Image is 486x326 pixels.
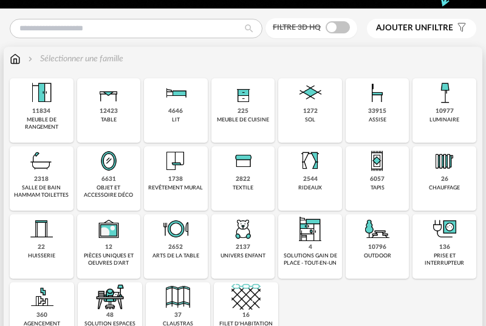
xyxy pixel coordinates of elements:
div: 4646 [168,107,183,115]
div: Sélectionner une famille [26,53,123,65]
img: Tapis.png [363,146,392,175]
img: espace-de-travail.png [95,282,125,311]
div: arts de la table [152,253,199,259]
img: Literie.png [161,78,190,107]
div: lit [172,117,180,123]
img: Sol.png [296,78,325,107]
div: table [101,117,117,123]
img: UniqueOeuvre.png [94,214,123,243]
img: Table.png [94,78,123,107]
span: Filtre 3D HQ [273,24,321,31]
img: Cloison.png [163,282,193,311]
span: filtre [376,23,453,33]
img: PriseInter.png [430,214,459,243]
div: univers enfant [221,253,265,259]
div: 2822 [236,175,250,183]
div: 1738 [168,175,183,183]
div: 136 [439,243,450,251]
div: 2652 [168,243,183,251]
img: Assise.png [363,78,392,107]
img: Meuble%20de%20rangement.png [27,78,56,107]
div: 360 [36,311,47,319]
img: Textile.png [228,146,258,175]
div: 48 [106,311,114,319]
span: Filter icon [453,23,467,33]
div: salle de bain hammam toilettes [13,185,70,199]
div: 26 [441,175,448,183]
div: 10977 [436,107,454,115]
div: 2137 [236,243,250,251]
div: 10796 [368,243,386,251]
div: 37 [174,311,182,319]
button: Ajouter unfiltre Filter icon [367,19,476,38]
div: 33915 [368,107,386,115]
div: outdoor [364,253,391,259]
div: 2318 [34,175,49,183]
img: Outdoor.png [363,214,392,243]
img: Rangement.png [228,78,258,107]
div: 16 [242,311,250,319]
div: 22 [38,243,45,251]
div: huisserie [28,253,55,259]
img: svg+xml;base64,PHN2ZyB3aWR0aD0iMTYiIGhlaWdodD0iMTciIHZpZXdCb3g9IjAgMCAxNiAxNyIgZmlsbD0ibm9uZSIgeG... [10,53,21,65]
div: 1272 [303,107,318,115]
div: rideaux [298,185,322,191]
div: 6057 [370,175,385,183]
div: 2544 [303,175,318,183]
img: filet.png [231,282,261,311]
img: ArtTable.png [161,214,190,243]
div: tapis [371,185,385,191]
img: UniversEnfant.png [228,214,258,243]
div: meuble de cuisine [217,117,269,123]
img: Papier%20peint.png [161,146,190,175]
div: assise [369,117,386,123]
div: prise et interrupteur [416,253,473,267]
div: 12423 [100,107,118,115]
div: 6631 [101,175,116,183]
img: Huiserie.png [27,214,56,243]
div: luminaire [430,117,459,123]
div: meuble de rangement [13,117,70,131]
img: Salle%20de%20bain.png [27,146,56,175]
div: solutions gain de place - tout-en-un [282,253,338,267]
div: pièces uniques et oeuvres d'art [81,253,137,267]
div: chauffage [429,185,460,191]
div: 225 [238,107,248,115]
img: ToutEnUn.png [296,214,325,243]
div: sol [305,117,315,123]
img: Agencement.png [27,282,56,311]
div: objet et accessoire déco [81,185,137,199]
img: Luminaire.png [430,78,459,107]
div: 4 [309,243,312,251]
img: Radiateur.png [430,146,459,175]
div: 12 [105,243,112,251]
div: 11834 [32,107,50,115]
div: textile [233,185,253,191]
div: revêtement mural [148,185,203,191]
span: Ajouter un [376,24,427,32]
img: Rideaux.png [296,146,325,175]
img: Miroir.png [94,146,123,175]
img: svg+xml;base64,PHN2ZyB3aWR0aD0iMTYiIGhlaWdodD0iMTYiIHZpZXdCb3g9IjAgMCAxNiAxNiIgZmlsbD0ibm9uZSIgeG... [26,53,35,65]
